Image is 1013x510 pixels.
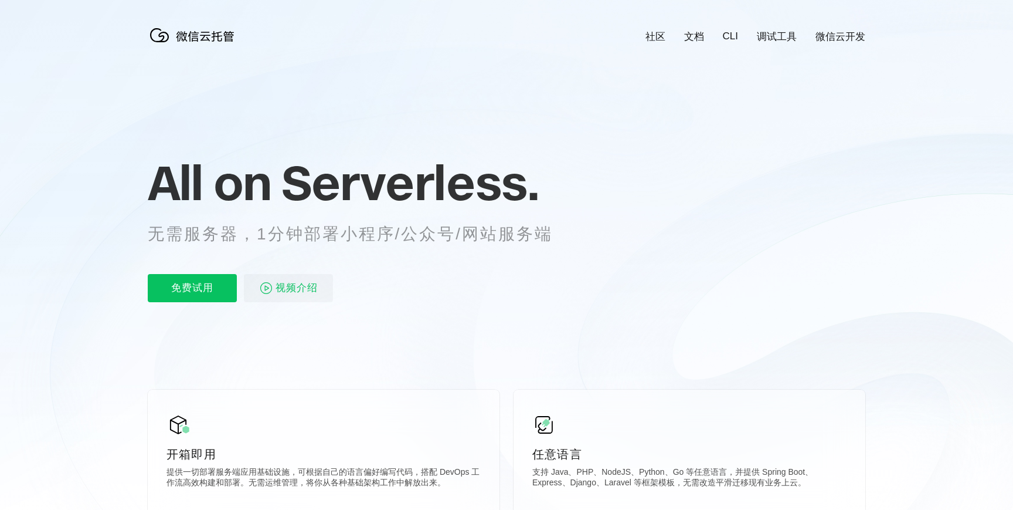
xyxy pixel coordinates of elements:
p: 提供一切部署服务端应用基础设施，可根据自己的语言偏好编写代码，搭配 DevOps 工作流高效构建和部署。无需运维管理，将你从各种基础架构工作中解放出来。 [166,467,481,491]
p: 任意语言 [532,446,847,462]
img: video_play.svg [259,281,273,295]
p: 支持 Java、PHP、NodeJS、Python、Go 等任意语言，并提供 Spring Boot、Express、Django、Laravel 等框架模板，无需改造平滑迁移现有业务上云。 [532,467,847,491]
img: 微信云托管 [148,23,242,47]
a: 社区 [645,30,665,43]
a: 调试工具 [757,30,797,43]
p: 开箱即用 [166,446,481,462]
span: Serverless. [281,153,539,212]
a: 微信云开发 [815,30,865,43]
a: 微信云托管 [148,39,242,49]
p: 无需服务器，1分钟部署小程序/公众号/网站服务端 [148,222,575,246]
a: CLI [723,31,738,42]
span: All on [148,153,270,212]
p: 免费试用 [148,274,237,302]
a: 文档 [684,30,704,43]
span: 视频介绍 [276,274,318,302]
